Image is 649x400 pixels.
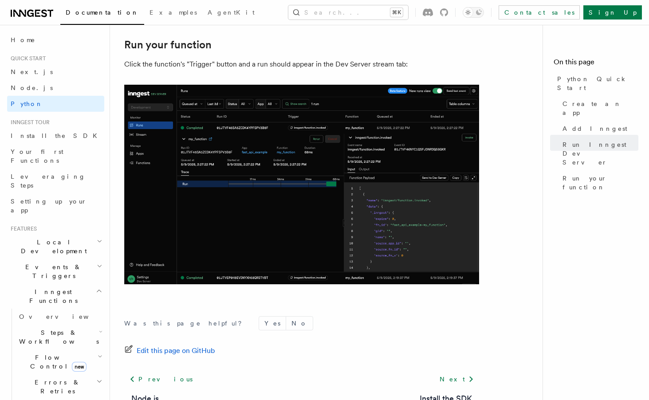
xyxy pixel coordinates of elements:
img: quick-start-run.png [124,85,479,284]
a: AgentKit [202,3,260,24]
button: Flow Controlnew [16,349,104,374]
a: Home [7,32,104,48]
button: Errors & Retries [16,374,104,399]
h4: On this page [554,57,638,71]
button: Search...⌘K [288,5,408,20]
span: Edit this page on GitHub [137,345,215,357]
a: Run your function [124,39,212,51]
a: Examples [144,3,202,24]
p: Click the function's "Trigger" button and a run should appear in the Dev Server stream tab: [124,58,479,71]
button: No [286,317,313,330]
span: Overview [19,313,110,320]
a: Node.js [7,80,104,96]
button: Events & Triggers [7,259,104,284]
span: Documentation [66,9,139,16]
a: Edit this page on GitHub [124,345,215,357]
a: Python Quick Start [554,71,638,96]
span: Examples [149,9,197,16]
span: Python [11,100,43,107]
span: Next.js [11,68,53,75]
span: Steps & Workflows [16,328,99,346]
span: Run Inngest Dev Server [562,140,638,167]
a: Setting up your app [7,193,104,218]
a: Sign Up [583,5,642,20]
a: Create an app [559,96,638,121]
a: Install the SDK [7,128,104,144]
span: Your first Functions [11,148,63,164]
button: Steps & Workflows [16,325,104,349]
a: Leveraging Steps [7,169,104,193]
span: Events & Triggers [7,263,97,280]
a: Python [7,96,104,112]
a: Run Inngest Dev Server [559,137,638,170]
span: Errors & Retries [16,378,96,396]
a: Next.js [7,64,104,80]
span: Python Quick Start [557,75,638,92]
button: Local Development [7,234,104,259]
button: Yes [259,317,286,330]
a: Overview [16,309,104,325]
a: Add Inngest [559,121,638,137]
a: Contact sales [499,5,580,20]
span: Add Inngest [562,124,627,133]
span: Quick start [7,55,46,62]
span: Leveraging Steps [11,173,86,189]
button: Toggle dark mode [463,7,484,18]
span: Create an app [562,99,638,117]
a: Run your function [559,170,638,195]
span: Setting up your app [11,198,87,214]
p: Was this page helpful? [124,319,248,328]
span: Run your function [562,174,638,192]
span: Inngest Functions [7,287,96,305]
span: Features [7,225,37,232]
a: Next [434,371,479,387]
kbd: ⌘K [390,8,403,17]
span: Home [11,35,35,44]
a: Your first Functions [7,144,104,169]
a: Previous [124,371,197,387]
span: Inngest tour [7,119,50,126]
span: Local Development [7,238,97,255]
a: Documentation [60,3,144,25]
span: Node.js [11,84,53,91]
span: AgentKit [208,9,255,16]
button: Inngest Functions [7,284,104,309]
span: Flow Control [16,353,98,371]
span: new [72,362,87,372]
span: Install the SDK [11,132,102,139]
